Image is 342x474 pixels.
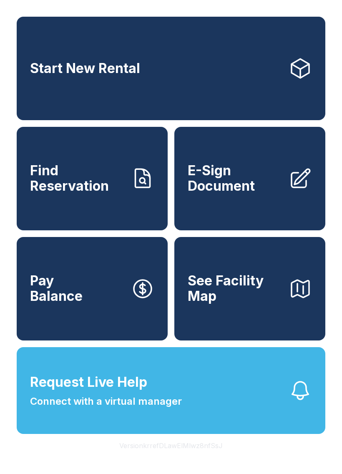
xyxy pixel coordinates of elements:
span: Start New Rental [30,61,140,76]
span: See Facility Map [188,273,282,304]
span: E-Sign Document [188,163,282,194]
span: Find Reservation [30,163,124,194]
span: Connect with a virtual manager [30,394,182,409]
span: Pay Balance [30,273,83,304]
button: See Facility Map [174,237,325,340]
button: PayBalance [17,237,168,340]
span: Request Live Help [30,372,147,392]
a: Find Reservation [17,127,168,230]
button: VersionkrrefDLawElMlwz8nfSsJ [113,434,229,457]
a: E-Sign Document [174,127,325,230]
button: Request Live HelpConnect with a virtual manager [17,347,325,434]
a: Start New Rental [17,17,325,120]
